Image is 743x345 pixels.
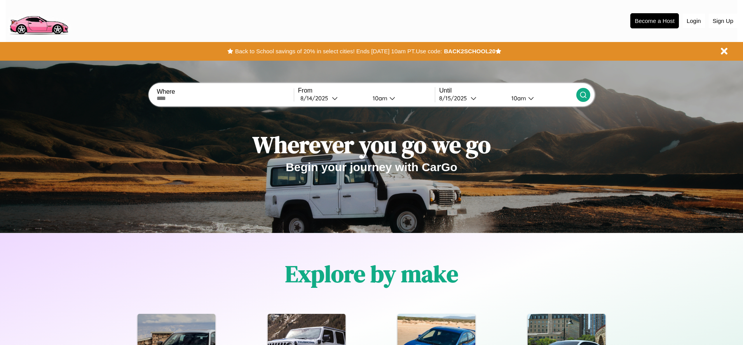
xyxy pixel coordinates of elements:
div: 10am [369,95,389,102]
button: 8/14/2025 [298,94,366,102]
h1: Explore by make [285,258,458,290]
button: Login [683,14,705,28]
label: Until [439,87,576,94]
button: Sign Up [709,14,737,28]
img: logo [6,4,72,37]
button: Back to School savings of 20% in select cities! Ends [DATE] 10am PT.Use code: [233,46,444,57]
button: 10am [505,94,576,102]
b: BACK2SCHOOL20 [444,48,495,54]
div: 10am [508,95,528,102]
label: From [298,87,435,94]
button: 10am [366,94,435,102]
label: Where [157,88,293,95]
button: Become a Host [630,13,679,28]
div: 8 / 15 / 2025 [439,95,471,102]
div: 8 / 14 / 2025 [300,95,332,102]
